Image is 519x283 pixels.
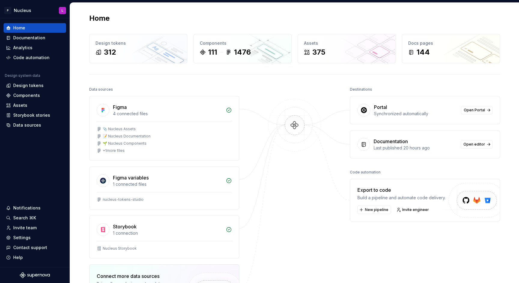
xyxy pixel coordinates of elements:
div: 📝 Nucleus Documentation [103,134,150,139]
div: Contact support [13,245,47,251]
button: New pipeline [357,206,391,214]
div: 📎 Nucleus Assets [103,127,136,131]
a: Components [4,91,66,100]
div: Assets [304,40,390,46]
button: Contact support [4,243,66,252]
div: Analytics [13,45,32,51]
div: + 1 more files [103,148,125,153]
div: Design system data [5,73,40,78]
div: nucleus-tokens-studio [103,197,144,202]
div: 144 [417,47,430,57]
div: Components [200,40,285,46]
a: Settings [4,233,66,242]
svg: Supernova Logo [20,272,50,278]
div: Nucleus Storybook [103,246,137,251]
a: Data sources [4,120,66,130]
div: Figma [113,104,127,111]
div: Nucleus [14,8,31,14]
div: Assets [13,102,27,108]
span: Open Portal [464,108,485,113]
a: Documentation [4,33,66,43]
div: Portal [374,104,387,111]
div: Storybook [113,223,137,230]
div: Destinations [350,85,372,94]
button: PNucleusL [1,4,68,17]
a: Docs pages144 [402,34,500,63]
div: 111 [208,47,217,57]
a: Assets [4,101,66,110]
div: 312 [104,47,116,57]
a: Open editor [461,140,493,149]
a: Code automation [4,53,66,62]
div: 375 [312,47,325,57]
a: Analytics [4,43,66,53]
a: Storybook stories [4,110,66,120]
a: Assets375 [298,34,396,63]
a: Figma variables1 connected filesnucleus-tokens-studio [89,167,239,209]
span: Invite engineer [402,207,429,212]
a: Components1111476 [193,34,292,63]
button: Search ⌘K [4,213,66,223]
div: Synchronized automatically [374,111,457,117]
div: L [62,8,63,13]
div: Export to code [357,186,446,194]
div: Code automation [13,55,50,61]
h2: Home [89,14,110,23]
div: Documentation [13,35,45,41]
div: Help [13,254,23,260]
div: Notifications [13,205,41,211]
div: Code automation [350,168,381,176]
a: Invite team [4,223,66,233]
div: Home [13,25,25,31]
a: Storybook1 connectionNucleus Storybook [89,215,239,258]
div: P [4,7,11,14]
div: Documentation [374,138,408,145]
button: Help [4,253,66,262]
div: 1 connection [113,230,222,236]
a: Open Portal [461,106,493,114]
div: 1476 [234,47,251,57]
a: Figma4 connected files📎 Nucleus Assets📝 Nucleus Documentation🌱 Nucleus Components+1more files [89,96,239,161]
div: Search ⌘K [13,215,36,221]
div: Docs pages [408,40,494,46]
div: Data sources [89,85,113,94]
div: Storybook stories [13,112,50,118]
div: 🌱 Nucleus Components [103,141,147,146]
span: New pipeline [365,207,388,212]
div: 4 connected files [113,111,222,117]
button: Notifications [4,203,66,213]
a: Design tokens312 [89,34,187,63]
div: Design tokens [96,40,181,46]
div: Connect more data sources [97,272,178,280]
div: Figma variables [113,174,149,181]
a: Home [4,23,66,33]
div: Components [13,92,40,98]
div: Last published 20 hours ago [374,145,457,151]
div: Data sources [13,122,41,128]
div: 1 connected files [113,181,222,187]
a: Invite engineer [395,206,432,214]
div: Invite team [13,225,37,231]
div: Settings [13,235,31,241]
span: Open editor [463,142,485,147]
div: Build a pipeline and automate code delivery. [357,195,446,201]
div: Design tokens [13,83,44,89]
a: Design tokens [4,81,66,90]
